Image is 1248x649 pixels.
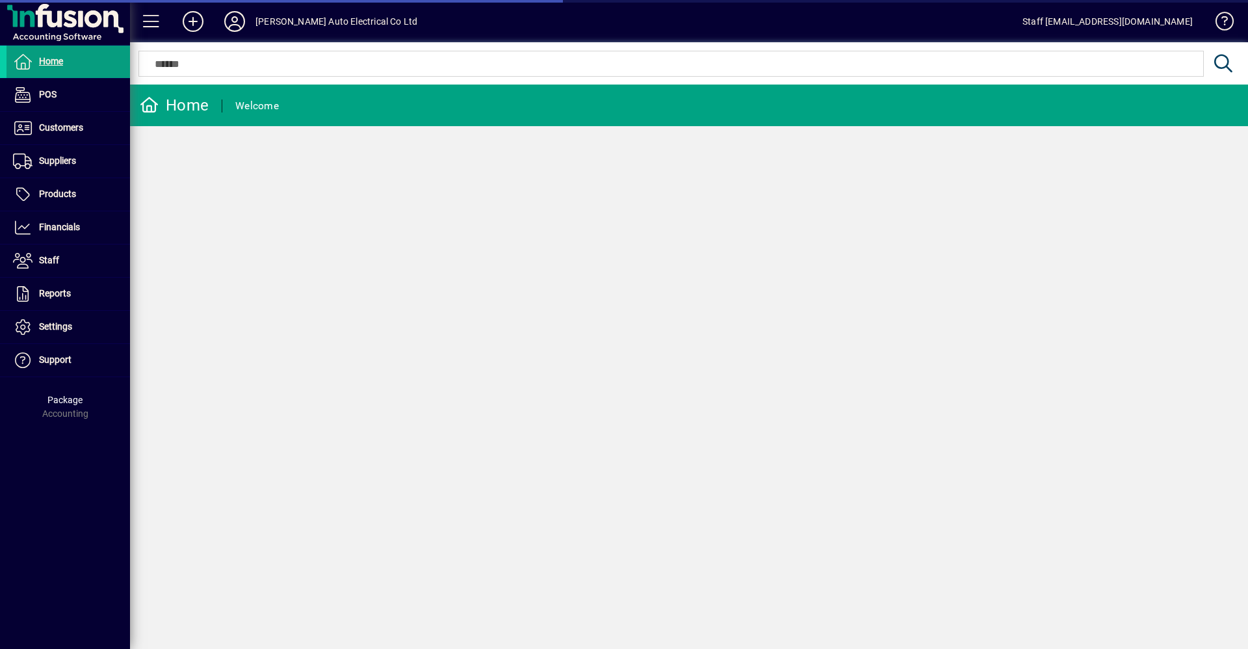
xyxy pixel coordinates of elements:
[39,155,76,166] span: Suppliers
[172,10,214,33] button: Add
[6,145,130,178] a: Suppliers
[6,278,130,310] a: Reports
[235,96,279,116] div: Welcome
[47,395,83,405] span: Package
[39,255,59,265] span: Staff
[39,122,83,133] span: Customers
[1022,11,1193,32] div: Staff [EMAIL_ADDRESS][DOMAIN_NAME]
[39,321,72,332] span: Settings
[39,354,71,365] span: Support
[39,189,76,199] span: Products
[6,245,130,277] a: Staff
[39,222,80,232] span: Financials
[214,10,255,33] button: Profile
[6,112,130,144] a: Customers
[39,89,57,99] span: POS
[39,56,63,66] span: Home
[6,178,130,211] a: Products
[140,95,209,116] div: Home
[6,311,130,343] a: Settings
[1206,3,1232,45] a: Knowledge Base
[6,344,130,377] a: Support
[39,288,71,298] span: Reports
[6,79,130,111] a: POS
[255,11,417,32] div: [PERSON_NAME] Auto Electrical Co Ltd
[6,211,130,244] a: Financials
